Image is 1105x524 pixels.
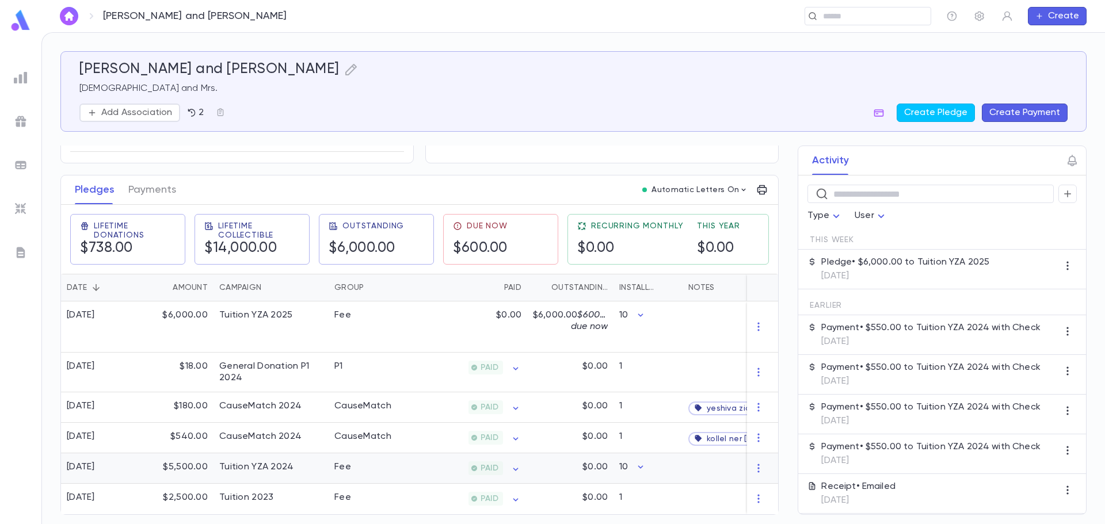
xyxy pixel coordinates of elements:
[67,309,95,321] div: [DATE]
[139,392,214,423] div: $180.00
[128,175,176,204] button: Payments
[61,274,139,301] div: Date
[196,107,204,118] p: 2
[619,309,628,321] p: 10
[821,362,1041,373] p: Payment • $550.00 to Tuition YZA 2024 with Check
[638,182,753,198] button: Automatic Letters On
[619,461,628,473] p: 10
[821,322,1041,334] p: Payment • $550.00 to Tuition YZA 2024 with Check
[14,246,28,259] img: letters_grey.7941b92b52307dd3b8a917253454ce1c.svg
[855,205,888,227] div: User
[67,361,95,372] div: [DATE]
[486,278,504,297] button: Sort
[807,205,843,227] div: Type
[533,278,551,297] button: Sort
[821,270,989,282] p: [DATE]
[139,353,214,392] div: $18.00
[810,235,854,244] span: This Week
[334,431,391,442] div: CauseMatch
[821,376,1041,387] p: [DATE]
[707,434,798,443] span: kollel ner [PERSON_NAME]
[139,423,214,453] div: $540.00
[14,158,28,172] img: batches_grey.339ca447c9d9533ef1741baa751efc33.svg
[614,353,683,392] div: 1
[9,9,32,32] img: logo
[821,441,1041,453] p: Payment • $550.00 to Tuition YZA 2024 with Check
[533,309,608,332] p: $6,000.00
[651,185,739,194] p: Automatic Letters On
[582,431,608,442] p: $0.00
[453,240,508,257] h5: $600.00
[582,361,608,372] p: $0.00
[219,400,302,412] div: CauseMatch 2024
[334,309,351,321] div: Fee
[683,274,826,301] div: Notes
[577,240,615,257] h5: $0.00
[467,221,508,231] span: Due Now
[982,104,1068,122] button: Create Payment
[94,221,176,240] span: Lifetime Donations
[582,461,608,473] p: $0.00
[614,392,683,423] div: 1
[821,401,1041,413] p: Payment • $550.00 to Tuition YZA 2024 with Check
[219,274,261,301] div: Campaign
[334,400,391,412] div: CauseMatch
[139,301,214,353] div: $6,000.00
[334,361,343,372] div: P1
[364,278,382,297] button: Sort
[476,403,503,412] span: PAID
[80,240,133,257] h5: $738.00
[697,240,734,257] h5: $0.00
[821,336,1041,347] p: [DATE]
[897,104,975,122] button: Create Pledge
[180,104,211,122] button: 2
[79,61,340,78] h5: [PERSON_NAME] and [PERSON_NAME]
[75,175,115,204] button: Pledges
[821,257,989,268] p: Pledge • $6,000.00 to Tuition YZA 2025
[87,278,105,297] button: Sort
[329,240,395,257] h5: $6,000.00
[807,211,829,220] span: Type
[658,278,677,297] button: Sort
[614,274,683,301] div: Installments
[101,107,172,118] p: Add Association
[219,492,273,503] div: Tuition 2023
[582,400,608,412] p: $0.00
[67,492,95,503] div: [DATE]
[812,146,849,175] button: Activity
[1028,7,1087,25] button: Create
[821,495,896,506] p: [DATE]
[214,274,329,301] div: Campaign
[614,484,683,514] div: 1
[173,274,208,301] div: Amount
[139,484,214,514] div: $2,500.00
[14,114,28,128] img: campaigns_grey.99e729a5f7ee94e3726e6486bddda8f1.svg
[67,431,95,442] div: [DATE]
[810,301,842,310] span: Earlier
[79,83,1068,94] p: [DEMOGRAPHIC_DATA] and Mrs.
[219,361,323,384] div: General Donation P1 2024
[821,481,896,492] p: Receipt • Emailed
[334,461,351,473] div: Fee
[551,274,608,301] div: Outstanding
[62,12,76,21] img: home_white.a664292cf8c1dea59945f0da9f25487c.svg
[476,494,503,503] span: PAID
[219,461,294,473] div: Tuition YZA 2024
[14,202,28,216] img: imports_grey.530a8a0e642e233f2baf0ef88e8c9fcb.svg
[571,311,614,331] span: $600.00 due now
[67,400,95,412] div: [DATE]
[219,309,292,321] div: Tuition YZA 2025
[14,71,28,85] img: reports_grey.c525e4749d1bce6a11f5fe2a8de1b229.svg
[855,211,874,220] span: User
[496,309,521,321] p: $0.00
[527,274,614,301] div: Outstanding
[219,431,302,442] div: CauseMatch 2024
[476,363,503,372] span: PAID
[707,404,792,413] span: yeshiva zichron aryeh
[334,274,364,301] div: Group
[204,240,277,257] h5: $14,000.00
[697,221,740,231] span: This Year
[415,274,527,301] div: Paid
[218,221,300,240] span: Lifetime Collectible
[67,461,95,473] div: [DATE]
